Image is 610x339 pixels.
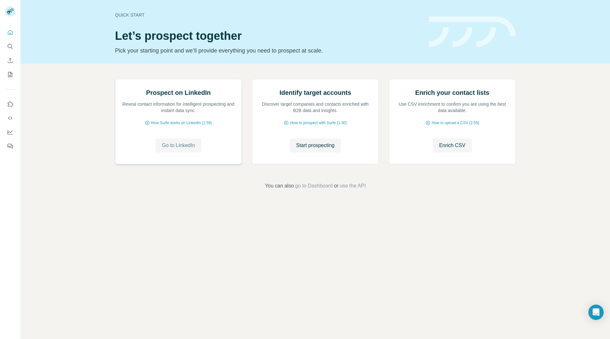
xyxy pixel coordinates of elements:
[296,142,335,149] span: Start prospecting
[295,182,333,190] button: go to Dashboard
[290,120,347,126] span: How to prospect with Surfe (1:30)
[432,120,479,126] span: How to upload a CSV (2:59)
[265,182,294,190] span: You can also
[155,138,201,152] button: Go to LinkedIn
[122,101,235,114] p: Reveal contact information for intelligent prospecting and instant data sync.
[162,142,195,149] span: Go to LinkedIn
[429,17,516,47] img: banner
[439,142,465,149] span: Enrich CSV
[259,101,372,114] p: Discover target companies and contacts enriched with B2B data and insights.
[340,182,366,190] button: use the API
[5,112,15,124] button: Use Surfe API
[290,138,341,152] button: Start prospecting
[396,101,509,114] p: Use CSV enrichment to confirm you are using the best data available.
[415,88,489,97] h2: Enrich your contact lists
[146,88,211,97] h2: Prospect on LinkedIn
[115,46,421,55] p: Pick your starting point and we’ll provide everything you need to prospect at scale.
[5,126,15,138] button: Dashboard
[5,69,15,80] button: My lists
[334,182,338,190] span: or
[5,27,15,38] button: Quick start
[5,98,15,110] button: Use Surfe on LinkedIn
[5,140,15,152] button: Feedback
[115,12,421,18] div: Quick start
[5,55,15,66] button: Enrich CSV
[5,41,15,52] button: Search
[280,88,351,97] h2: Identify target accounts
[115,30,421,42] h1: Let’s prospect together
[151,120,212,126] span: How Surfe works on LinkedIn (1:58)
[588,305,604,320] div: Open Intercom Messenger
[433,138,472,152] button: Enrich CSV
